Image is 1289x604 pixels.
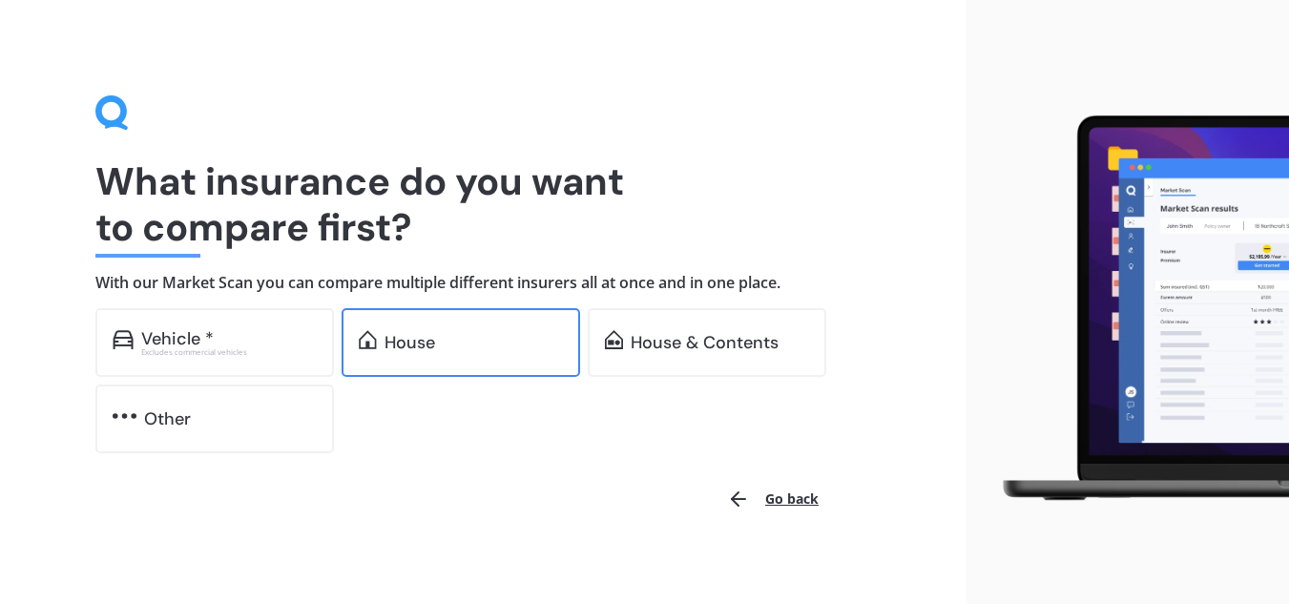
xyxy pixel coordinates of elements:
div: Vehicle * [141,329,214,348]
img: car.f15378c7a67c060ca3f3.svg [113,330,134,349]
div: House & Contents [631,333,779,352]
img: home-and-contents.b802091223b8502ef2dd.svg [605,330,623,349]
div: House [385,333,435,352]
img: home.91c183c226a05b4dc763.svg [359,330,377,349]
div: Excludes commercial vehicles [141,348,317,356]
h1: What insurance do you want to compare first? [95,158,871,250]
button: Go back [716,476,830,522]
img: other.81dba5aafe580aa69f38.svg [113,406,136,426]
img: laptop.webp [982,107,1289,510]
div: Other [144,409,191,428]
h4: With our Market Scan you can compare multiple different insurers all at once and in one place. [95,273,871,293]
